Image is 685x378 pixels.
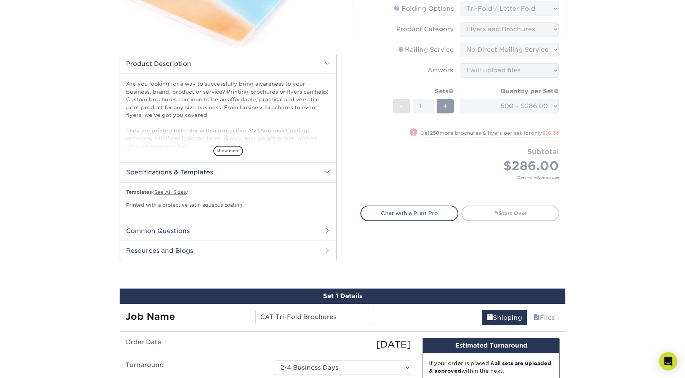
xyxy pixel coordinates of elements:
div: Open Intercom Messenger [659,352,677,370]
div: If your order is placed & within the next: [429,359,553,375]
a: Start Over [461,206,559,221]
span: shipping [487,314,493,321]
p: Printed with a protective satin aqueous coating [126,202,330,209]
a: Shipping [482,310,527,325]
h2: Resources and Blogs [120,241,336,260]
input: Enter a job name [255,310,374,324]
label: Order Date [120,338,268,351]
label: Turnaround [120,360,268,375]
p: Are you looking for a way to successfully bring awareness to your business, brand, product or ser... [126,80,330,181]
a: Files [529,310,560,325]
span: files [534,314,540,321]
h2: Common Questions [120,221,336,241]
span: show more [213,146,243,156]
p: / / [126,189,330,196]
h2: Product Description [120,54,336,73]
strong: Job Name [125,311,175,322]
div: Set 1 Details [120,289,565,304]
div: [DATE] [268,338,417,351]
div: Estimated Turnaround [423,338,559,353]
b: Templates [126,189,152,195]
a: See All Sizes [154,189,186,195]
h2: Specifications & Templates [120,162,336,182]
a: Chat with a Print Pro [360,206,458,221]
